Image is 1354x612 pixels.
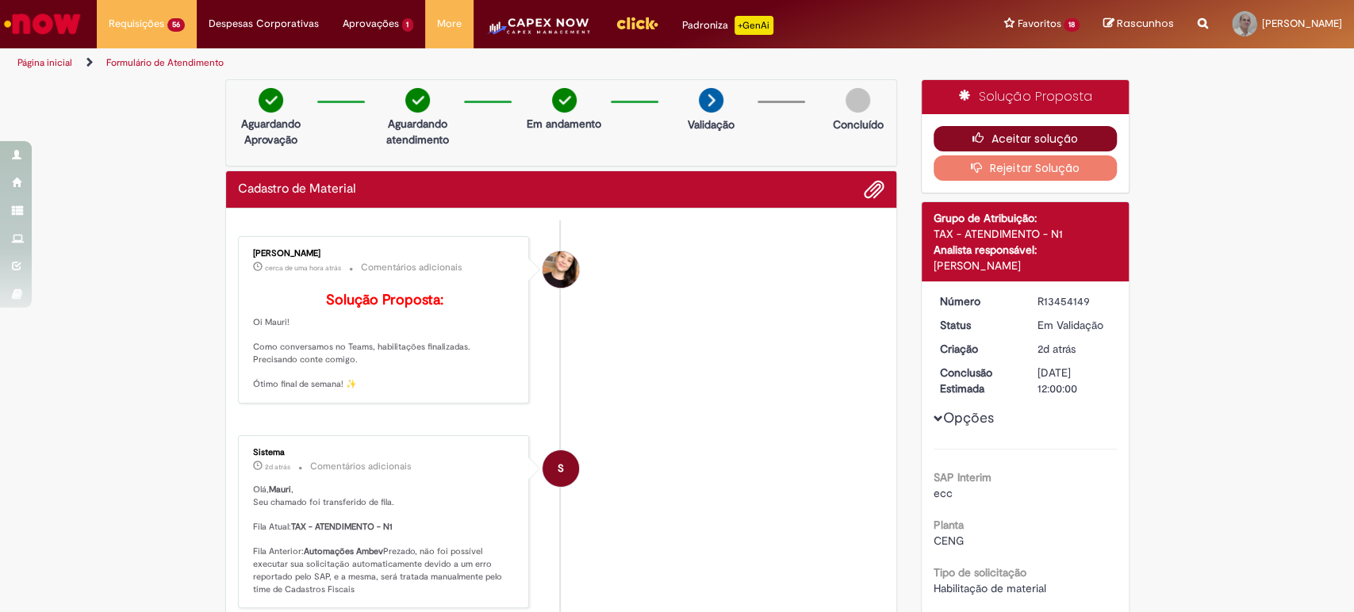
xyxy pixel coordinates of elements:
[934,155,1117,181] button: Rejeitar Solução
[699,88,723,113] img: arrow-next.png
[167,18,185,32] span: 56
[527,116,601,132] p: Em andamento
[265,263,341,273] time: 29/08/2025 15:48:08
[253,249,517,258] div: [PERSON_NAME]
[238,182,356,197] h2: Cadastro de Material Histórico de tíquete
[934,242,1117,258] div: Analista responsável:
[1038,293,1111,309] div: R13454149
[1117,16,1174,31] span: Rascunhos
[1103,17,1174,32] a: Rascunhos
[934,518,964,532] b: Planta
[934,226,1117,242] div: TAX - ATENDIMENTO - N1
[265,462,290,472] time: 27/08/2025 18:19:27
[1017,16,1061,32] span: Favoritos
[543,450,579,487] div: System
[109,16,164,32] span: Requisições
[343,16,399,32] span: Aprovações
[265,462,290,472] span: 2d atrás
[326,291,443,309] b: Solução Proposta:
[1038,342,1076,356] span: 2d atrás
[12,48,891,78] ul: Trilhas de página
[232,116,309,147] p: Aguardando Aprovação
[934,258,1117,273] div: [PERSON_NAME]
[552,88,577,113] img: check-circle-green.png
[928,293,1026,309] dt: Número
[1038,317,1111,333] div: Em Validação
[437,16,462,32] span: More
[310,460,412,473] small: Comentários adicionais
[1038,365,1111,396] div: [DATE] 12:00:00
[864,179,884,200] button: Adicionar anexos
[934,486,953,500] span: ecc
[846,88,870,113] img: img-circle-grey.png
[934,210,1117,226] div: Grupo de Atribuição:
[928,365,1026,396] dt: Conclusão Estimada
[259,88,283,113] img: check-circle-green.png
[1064,18,1080,32] span: 18
[405,88,430,113] img: check-circle-green.png
[2,8,83,40] img: ServiceNow
[543,251,579,288] div: Sabrina De Vasconcelos
[379,116,456,147] p: Aguardando atendimento
[402,18,414,32] span: 1
[688,117,735,132] p: Validação
[269,484,291,495] b: Mauri
[1262,17,1342,30] span: [PERSON_NAME]
[17,56,72,69] a: Página inicial
[934,565,1026,579] b: Tipo de solicitação
[934,470,992,484] b: SAP Interim
[106,56,224,69] a: Formulário de Atendimento
[934,534,964,548] span: CENG
[1038,342,1076,356] time: 27/08/2025 18:19:13
[304,545,383,557] b: Automações Ambev
[253,484,517,595] p: Olá, , Seu chamado foi transferido de fila. Fila Atual: Fila Anterior: Prezado, não foi possível ...
[253,448,517,457] div: Sistema
[485,16,591,48] img: CapexLogo5.png
[253,293,517,391] p: Oi Mauri! Como conversamos no Teams, habilitações finalizadas. Precisando conte comigo. Ótimo fin...
[209,16,319,32] span: Despesas Corporativas
[934,581,1046,595] span: Habilitação de material
[832,117,883,132] p: Concluído
[682,16,773,35] div: Padroniza
[922,80,1129,114] div: Solução Proposta
[558,449,564,488] span: S
[291,521,393,533] b: TAX - ATENDIMENTO - N1
[934,126,1117,151] button: Aceitar solução
[616,11,658,35] img: click_logo_yellow_360x200.png
[361,261,462,274] small: Comentários adicionais
[265,263,341,273] span: cerca de uma hora atrás
[928,341,1026,357] dt: Criação
[1038,341,1111,357] div: 27/08/2025 18:19:13
[735,16,773,35] p: +GenAi
[928,317,1026,333] dt: Status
